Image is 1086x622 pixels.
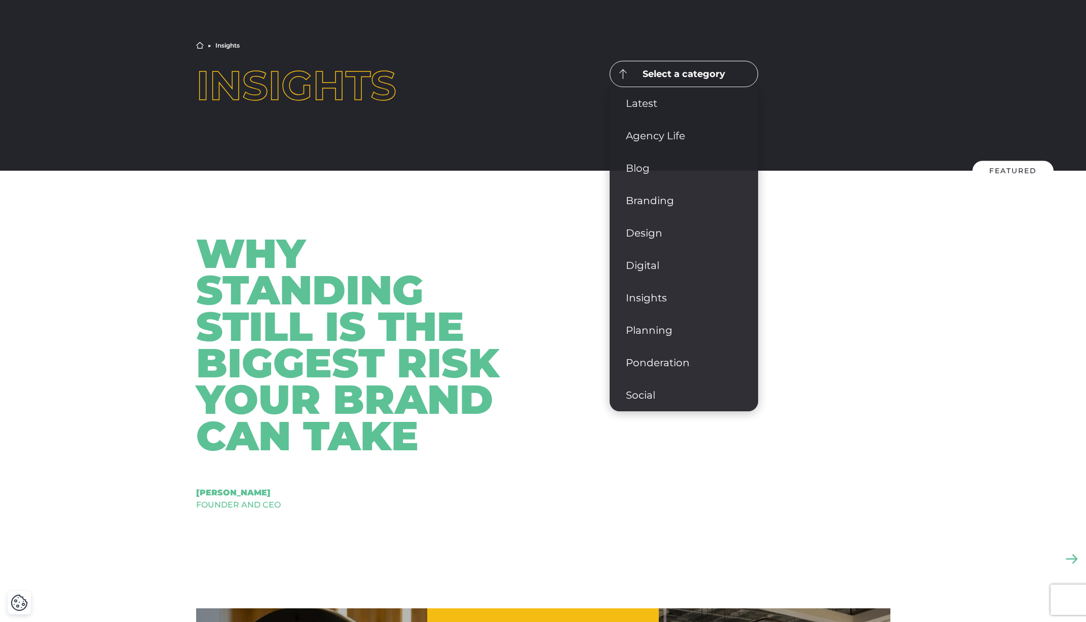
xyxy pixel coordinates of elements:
a: Latest [610,87,758,120]
a: Social [610,379,758,411]
div: [PERSON_NAME] [196,487,536,499]
button: Cookie Settings [11,594,28,611]
a: Insights [610,282,758,314]
a: Branding [610,184,758,217]
div: Featured [972,161,1054,181]
a: Blog [610,152,758,184]
div: Founder and CEO [196,499,536,511]
li: Insights [215,43,240,49]
a: Ponderation [610,346,758,379]
a: Digital [610,249,758,282]
div: Why Standing Still Is The Biggest Risk Your Brand Can Take [196,236,536,454]
a: Agency Life [610,120,758,152]
span: Insights [196,61,396,110]
img: Revisit consent button [11,594,28,611]
a: Planning [610,314,758,346]
li: ▶︎ [208,43,211,49]
a: Design [610,217,758,249]
button: Select a category [610,61,758,87]
a: Home [196,42,204,49]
